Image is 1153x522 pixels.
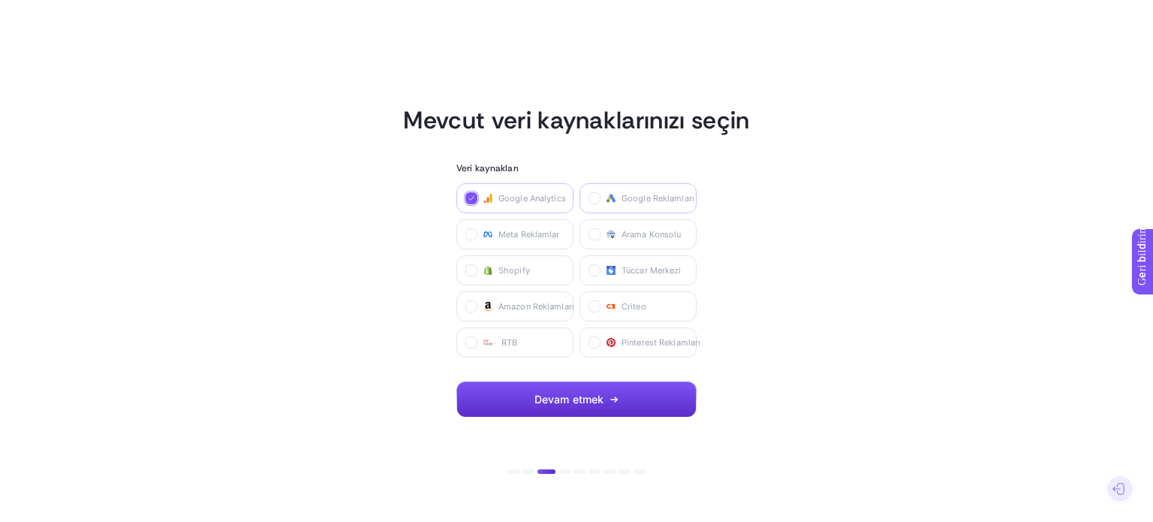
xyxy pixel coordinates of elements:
font: RTB [501,337,517,348]
font: Tüccar Merkezi [622,265,682,276]
font: Arama Konsolu [622,229,681,240]
font: Mevcut veri kaynaklarınızı seçin [403,104,749,136]
font: Google Analytics [498,193,566,204]
font: Criteo [622,301,646,312]
font: Google Reklamları [622,193,694,204]
font: Geri bildirim [9,4,69,16]
font: Veri kaynakları [456,162,519,174]
font: Amazon Reklamları [498,301,574,312]
button: Devam etmek [456,382,697,418]
font: Meta Reklamlar [498,229,560,240]
font: Devam etmek [534,393,604,406]
font: Shopify [498,265,530,276]
font: Pinterest Reklamları [622,337,700,348]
